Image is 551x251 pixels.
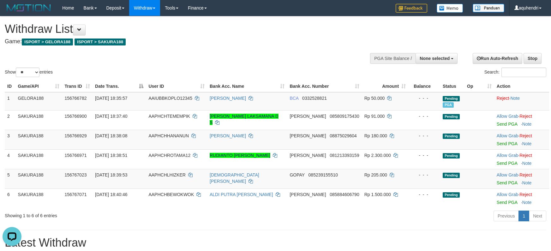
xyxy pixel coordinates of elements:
[210,133,246,138] a: [PERSON_NAME]
[5,92,15,111] td: 1
[308,172,338,177] span: Copy 085239155510 to clipboard
[440,81,464,92] th: Status
[210,172,259,184] a: [DEMOGRAPHIC_DATA][PERSON_NAME]
[420,56,450,61] span: None selected
[497,96,509,101] a: Reject
[95,133,127,138] span: [DATE] 18:38:08
[15,149,62,169] td: SAKURA188
[519,153,532,158] a: Reject
[497,153,519,158] span: ·
[330,114,359,119] span: Copy 085809175430 to clipboard
[64,192,87,197] span: 156767071
[411,152,438,158] div: - - -
[522,161,532,166] a: Note
[5,39,361,45] h4: Game:
[287,81,362,92] th: Bank Acc. Number: activate to sort column ascending
[370,53,416,64] div: PGA Site Balance /
[416,53,458,64] button: None selected
[494,130,549,149] td: ·
[362,81,408,92] th: Amount: activate to sort column ascending
[62,81,93,92] th: Trans ID: activate to sort column ascending
[494,169,549,188] td: ·
[522,200,532,205] a: Note
[5,149,15,169] td: 4
[5,110,15,130] td: 2
[494,110,549,130] td: ·
[497,122,517,127] a: Send PGA
[15,188,62,208] td: SAKURA188
[473,4,504,12] img: panduan.png
[484,68,546,77] label: Search:
[148,133,189,138] span: AAPHCHHANANUN
[290,96,298,101] span: BCA
[494,81,549,92] th: Action
[443,114,460,119] span: Pending
[15,130,62,149] td: SAKURA188
[290,192,326,197] span: [PERSON_NAME]
[443,173,460,178] span: Pending
[5,23,361,35] h1: Withdraw List
[443,153,460,158] span: Pending
[5,210,225,219] div: Showing 1 to 6 of 6 entries
[5,169,15,188] td: 5
[95,96,127,101] span: [DATE] 18:35:57
[330,133,357,138] span: Copy 08875029604 to clipboard
[443,134,460,139] span: Pending
[3,3,21,21] button: Open LiveChat chat widget
[5,68,53,77] label: Show entries
[497,114,519,119] span: ·
[518,211,529,221] a: 1
[497,172,519,177] span: ·
[5,3,53,13] img: MOTION_logo.png
[443,192,460,198] span: Pending
[64,114,87,119] span: 156766900
[95,114,127,119] span: [DATE] 18:37:40
[5,81,15,92] th: ID
[464,81,494,92] th: Op: activate to sort column ascending
[364,133,387,138] span: Rp 180.000
[364,192,391,197] span: Rp 1.500.000
[396,4,427,13] img: Feedback.jpg
[93,81,146,92] th: Date Trans.: activate to sort column descending
[408,81,440,92] th: Balance
[494,149,549,169] td: ·
[148,192,194,197] span: AAPHCHBEWOKWOK
[210,153,270,158] a: RUDIANTO [PERSON_NAME]
[497,133,518,138] a: Allow Grab
[290,133,326,138] span: [PERSON_NAME]
[64,133,87,138] span: 156766929
[5,188,15,208] td: 6
[494,92,549,111] td: ·
[5,236,546,249] h1: Latest Withdraw
[529,211,546,221] a: Next
[522,141,532,146] a: Note
[148,96,192,101] span: AAIUBBKOPLO12345
[497,161,517,166] a: Send PGA
[497,133,519,138] span: ·
[411,95,438,101] div: - - -
[519,133,532,138] a: Reject
[290,114,326,119] span: [PERSON_NAME]
[15,110,62,130] td: SAKURA188
[519,192,532,197] a: Reject
[497,180,517,185] a: Send PGA
[437,4,463,13] img: Button%20Memo.svg
[5,130,15,149] td: 3
[210,96,246,101] a: [PERSON_NAME]
[95,153,127,158] span: [DATE] 18:38:51
[364,96,385,101] span: Rp 50.000
[519,114,532,119] a: Reject
[524,53,542,64] a: Stop
[411,113,438,119] div: - - -
[210,192,273,197] a: ALDI PUTRA [PERSON_NAME]
[411,172,438,178] div: - - -
[16,68,39,77] select: Showentries
[497,200,517,205] a: Send PGA
[22,39,73,45] span: ISPORT > GELORA188
[148,172,185,177] span: AAPHCHLHIZKER
[443,96,460,101] span: Pending
[497,141,517,146] a: Send PGA
[330,192,359,197] span: Copy 085884606790 to clipboard
[501,68,546,77] input: Search:
[330,153,359,158] span: Copy 081213393159 to clipboard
